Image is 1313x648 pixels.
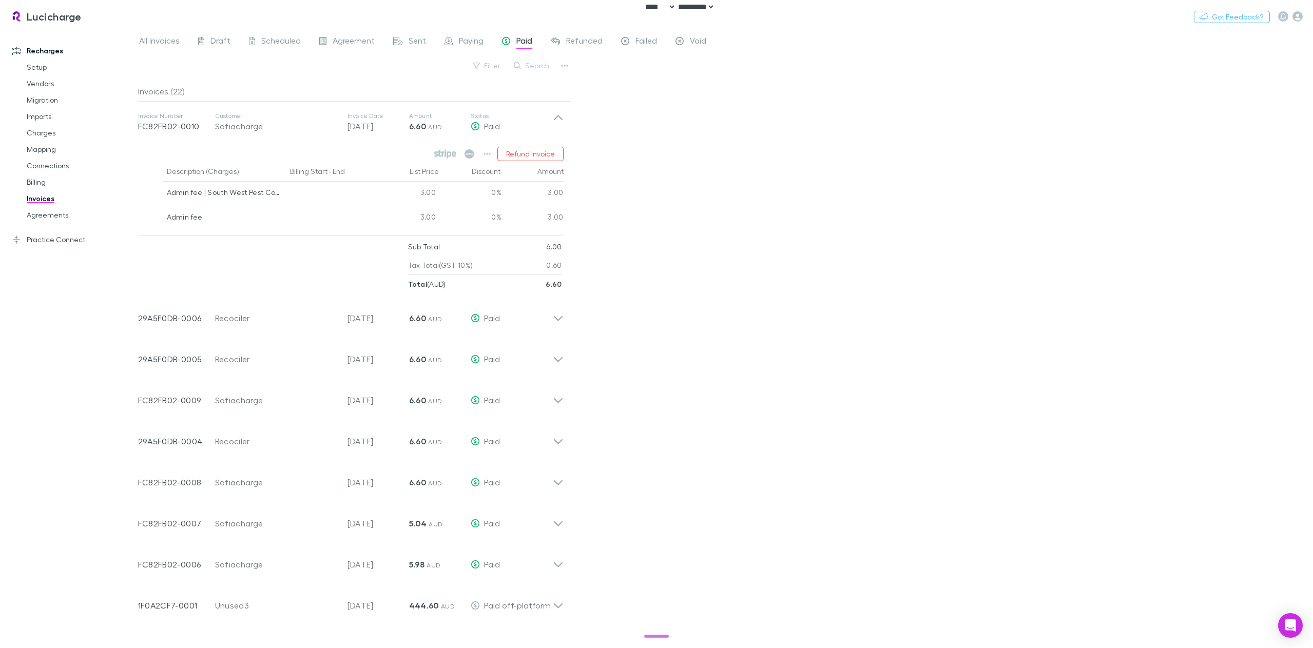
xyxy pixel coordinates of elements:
[484,477,500,487] span: Paid
[333,35,375,49] span: Agreement
[347,558,409,571] p: [DATE]
[484,121,500,131] span: Paid
[16,125,144,141] a: Charges
[409,354,426,364] strong: 6.60
[10,10,23,23] img: Lucicharge's Logo
[139,35,180,49] span: All invoices
[428,438,442,446] span: AUD
[261,35,301,49] span: Scheduled
[16,190,144,207] a: Invoices
[409,395,426,405] strong: 6.60
[347,435,409,447] p: [DATE]
[428,315,442,323] span: AUD
[566,35,603,49] span: Refunded
[484,354,500,364] span: Paid
[428,479,442,487] span: AUD
[1278,613,1303,638] div: Open Intercom Messenger
[347,353,409,365] p: [DATE]
[138,599,215,612] p: 1F0A2CF7-0001
[16,141,144,158] a: Mapping
[409,518,427,528] strong: 5.04
[409,112,471,120] p: Amount
[2,231,144,248] a: Practice Connect
[409,436,426,446] strong: 6.60
[546,256,562,274] p: 0.60
[440,182,501,206] div: 0%
[138,120,215,132] p: FC82FB02-0010
[138,517,215,529] p: FC82FB02-0007
[501,182,564,206] div: 3.00
[130,376,572,417] div: FC82FB02-0009Sofiacharge[DATE]6.60 AUDPaid
[138,112,215,120] p: Invoice Number
[546,238,562,256] p: 6.00
[408,238,440,256] p: Sub Total
[215,353,337,365] div: Recociler
[215,112,337,120] p: Customer
[138,312,215,324] p: 29A5F0DB-0006
[138,394,215,406] p: FC82FB02-0009
[428,397,442,405] span: AUD
[347,476,409,488] p: [DATE]
[16,59,144,75] a: Setup
[130,540,572,581] div: FC82FB02-0006Sofiacharge[DATE]5.98 AUDPaid
[484,436,500,446] span: Paid
[408,280,428,288] strong: Total
[409,35,426,49] span: Sent
[215,517,337,529] div: Sofiacharge
[429,520,442,528] span: AUD
[471,112,553,120] p: Status
[408,275,446,293] p: ( AUD )
[16,174,144,190] a: Billing
[347,394,409,406] p: [DATE]
[4,4,88,29] a: Lucicharge
[347,517,409,529] p: [DATE]
[16,108,144,125] a: Imports
[167,206,282,228] div: Admin fee
[378,182,440,206] div: 3.00
[138,558,215,571] p: FC82FB02-0006
[130,581,572,622] div: 1F0A2CF7-0001Unused3[DATE]444.60 AUDPaid off-platform
[347,120,409,132] p: [DATE]
[130,335,572,376] div: 29A5F0DB-0005Recociler[DATE]6.60 AUDPaid
[215,120,337,132] div: Sofiacharge
[215,394,337,406] div: Sofiacharge
[409,477,426,487] strong: 6.60
[347,112,409,120] p: Invoice Date
[16,158,144,174] a: Connections
[2,43,144,59] a: Recharges
[378,206,440,231] div: 3.00
[509,60,555,72] button: Search
[409,600,439,611] strong: 444.60
[130,417,572,458] div: 29A5F0DB-0004Recociler[DATE]6.60 AUDPaid
[635,35,657,49] span: Failed
[1194,11,1270,23] button: Got Feedback?
[501,206,564,231] div: 3.00
[440,206,501,231] div: 0%
[167,182,282,203] div: Admin fee | South West Pest Control
[210,35,230,49] span: Draft
[215,312,337,324] div: Recociler
[484,600,551,610] span: Paid off-platform
[484,518,500,528] span: Paid
[468,60,507,72] button: Filter
[484,313,500,323] span: Paid
[347,312,409,324] p: [DATE]
[409,121,426,131] strong: 6.60
[409,313,426,323] strong: 6.60
[347,599,409,612] p: [DATE]
[130,102,572,143] div: Invoice NumberFC82FB02-0010CustomerSofiachargeInvoice Date[DATE]Amount6.60 AUDStatusPaid
[408,256,473,274] p: Tax Total (GST 10%)
[428,356,442,364] span: AUD
[138,435,215,447] p: 29A5F0DB-0004
[546,280,562,288] strong: 6.60
[130,293,572,335] div: 29A5F0DB-0006Recociler[DATE]6.60 AUDPaid
[16,207,144,223] a: Agreements
[130,499,572,540] div: FC82FB02-0007Sofiacharge[DATE]5.04 AUDPaid
[215,476,337,488] div: Sofiacharge
[27,10,82,23] h3: Lucicharge
[497,147,564,161] button: Refund Invoice
[427,561,440,569] span: AUD
[459,35,484,49] span: Paying
[428,123,442,131] span: AUD
[516,35,532,49] span: Paid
